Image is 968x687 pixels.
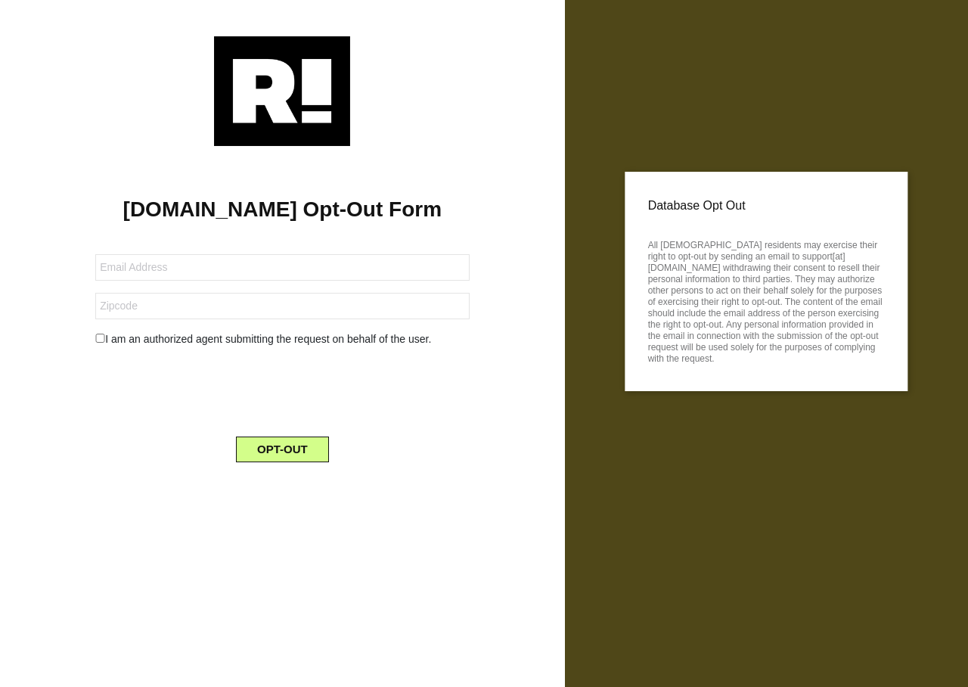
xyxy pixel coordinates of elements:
[648,194,885,217] p: Database Opt Out
[236,437,329,462] button: OPT-OUT
[23,197,542,222] h1: [DOMAIN_NAME] Opt-Out Form
[95,293,469,319] input: Zipcode
[84,331,480,347] div: I am an authorized agent submitting the request on behalf of the user.
[648,235,885,365] p: All [DEMOGRAPHIC_DATA] residents may exercise their right to opt-out by sending an email to suppo...
[214,36,350,146] img: Retention.com
[167,359,397,418] iframe: reCAPTCHA
[95,254,469,281] input: Email Address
